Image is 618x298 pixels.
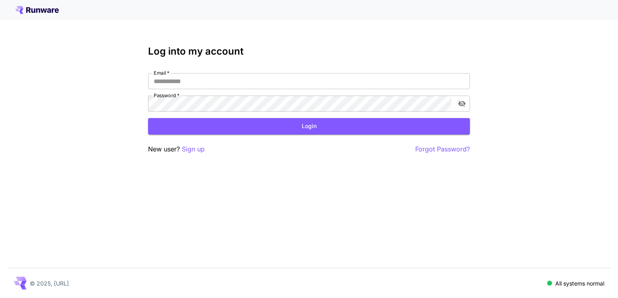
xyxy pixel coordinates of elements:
[182,144,205,154] button: Sign up
[555,279,604,288] p: All systems normal
[455,96,469,111] button: toggle password visibility
[148,46,470,57] h3: Log into my account
[148,118,470,135] button: Login
[30,279,69,288] p: © 2025, [URL]
[154,92,179,99] label: Password
[415,144,470,154] button: Forgot Password?
[154,69,169,76] label: Email
[148,144,205,154] p: New user?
